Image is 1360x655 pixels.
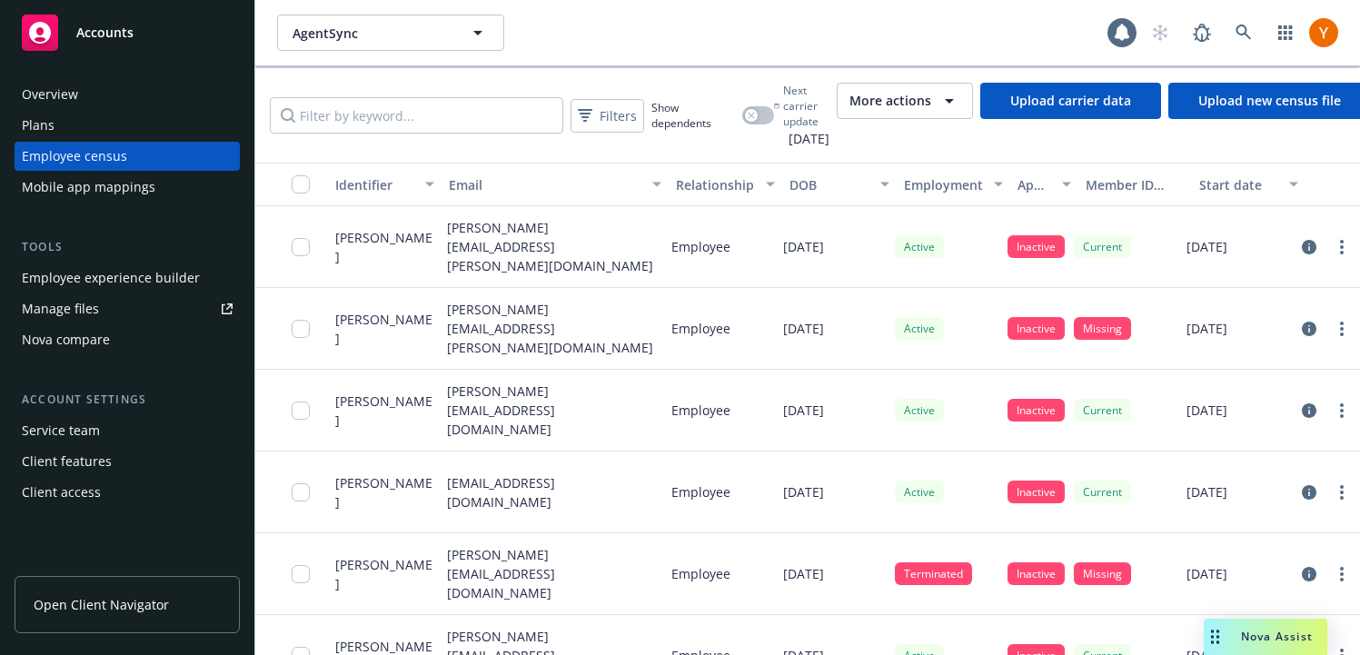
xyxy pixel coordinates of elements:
[1226,15,1262,51] a: Search
[1204,619,1327,655] button: Nova Assist
[292,402,310,420] input: Toggle Row Selected
[671,401,730,420] p: Employee
[15,478,240,507] a: Client access
[335,555,432,593] span: [PERSON_NAME]
[447,382,657,439] p: [PERSON_NAME][EMAIL_ADDRESS][DOMAIN_NAME]
[783,319,824,338] p: [DATE]
[1186,482,1227,501] p: [DATE]
[1184,15,1220,51] a: Report a Bug
[895,317,944,340] div: Active
[22,80,78,109] div: Overview
[1298,318,1320,340] a: circleInformation
[1008,562,1065,585] div: Inactive
[277,15,504,51] button: AgentSync
[1074,399,1131,422] div: Current
[1186,564,1227,583] p: [DATE]
[15,391,240,409] div: Account settings
[15,80,240,109] a: Overview
[571,99,644,133] button: Filters
[15,238,240,256] div: Tools
[292,320,310,338] input: Toggle Row Selected
[676,175,755,194] div: Relationship
[1204,619,1226,655] div: Drag to move
[671,482,730,501] p: Employee
[22,325,110,354] div: Nova compare
[442,163,669,206] button: Email
[22,478,101,507] div: Client access
[600,106,637,125] span: Filters
[783,83,829,129] span: Next carrier update
[15,111,240,140] a: Plans
[671,319,730,338] p: Employee
[328,163,442,206] button: Identifier
[1241,629,1313,644] span: Nova Assist
[574,103,640,129] span: Filters
[292,565,310,583] input: Toggle Row Selected
[782,163,896,206] button: DOB
[335,228,432,266] span: [PERSON_NAME]
[1008,317,1065,340] div: Inactive
[1008,399,1065,422] div: Inactive
[783,564,824,583] p: [DATE]
[895,562,972,585] div: Terminated
[22,111,55,140] div: Plans
[15,325,240,354] a: Nova compare
[22,416,100,445] div: Service team
[1298,481,1320,503] a: circleInformation
[1331,236,1353,258] a: more
[15,263,240,293] a: Employee experience builder
[1086,175,1185,194] div: Member ID status
[1018,175,1051,194] div: App status
[76,25,134,40] span: Accounts
[15,142,240,171] a: Employee census
[15,7,240,58] a: Accounts
[15,416,240,445] a: Service team
[1008,481,1065,503] div: Inactive
[335,473,432,511] span: [PERSON_NAME]
[15,173,240,202] a: Mobile app mappings
[449,175,641,194] div: Email
[447,300,657,357] p: [PERSON_NAME][EMAIL_ADDRESS][PERSON_NAME][DOMAIN_NAME]
[1298,400,1320,422] a: circleInformation
[447,473,657,511] p: [EMAIL_ADDRESS][DOMAIN_NAME]
[1186,401,1227,420] p: [DATE]
[447,218,657,275] p: [PERSON_NAME][EMAIL_ADDRESS][PERSON_NAME][DOMAIN_NAME]
[335,392,432,430] span: [PERSON_NAME]
[292,175,310,194] input: Select all
[1199,175,1278,194] div: Start date
[1074,562,1131,585] div: Missing
[1142,15,1178,51] a: Start snowing
[15,447,240,476] a: Client features
[783,237,824,256] p: [DATE]
[1186,319,1227,338] p: [DATE]
[774,129,829,148] span: [DATE]
[895,235,944,258] div: Active
[335,310,432,348] span: [PERSON_NAME]
[651,100,735,131] span: Show dependents
[783,401,824,420] p: [DATE]
[22,142,127,171] div: Employee census
[1298,236,1320,258] a: circleInformation
[22,173,155,202] div: Mobile app mappings
[1078,163,1192,206] button: Member ID status
[1074,317,1131,340] div: Missing
[789,175,869,194] div: DOB
[1267,15,1304,51] a: Switch app
[1331,318,1353,340] a: more
[34,595,169,614] span: Open Client Navigator
[15,294,240,323] a: Manage files
[1074,481,1131,503] div: Current
[669,163,782,206] button: Relationship
[671,564,730,583] p: Employee
[335,175,414,194] div: Identifier
[22,294,99,323] div: Manage files
[1008,235,1065,258] div: Inactive
[897,163,1010,206] button: Employment
[1010,163,1078,206] button: App status
[1331,563,1353,585] a: more
[447,545,657,602] p: [PERSON_NAME][EMAIL_ADDRESS][DOMAIN_NAME]
[837,83,973,119] button: More actions
[1331,481,1353,503] a: more
[980,83,1161,119] a: Upload carrier data
[22,263,200,293] div: Employee experience builder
